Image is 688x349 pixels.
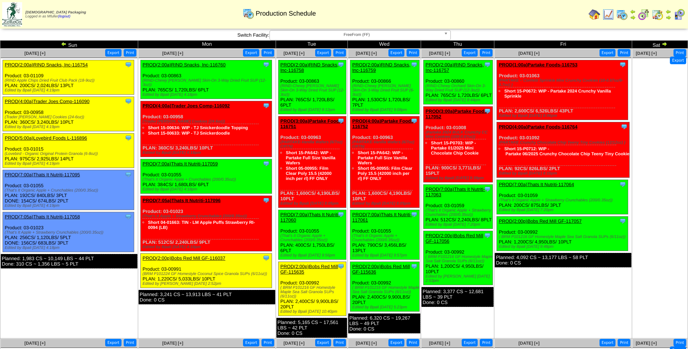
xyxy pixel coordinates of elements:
div: (Trader [PERSON_NAME] Cookies (24-6oz)) [5,115,134,119]
div: Product: 03-00866 PLAN: 1,530CS / 1,720LBS / 7PLT [350,60,420,114]
button: Print [333,49,346,57]
div: Edited by Bpali [DATE] 7:20pm [499,208,628,212]
a: PROD(2:00a)RIND Snacks, Inc-116760 [143,62,226,67]
button: Print [261,339,274,346]
img: Tooltip [484,232,491,239]
img: Tooltip [337,263,345,270]
div: (RIND-Chewy [PERSON_NAME] Skin-On 3-Way Dried Fruit SUP (12-3oz)) [143,78,272,87]
span: [DATE] [+] [636,341,657,346]
button: Print [407,339,419,346]
a: PROD(4:00a)Partake Foods-116752 [352,118,415,129]
a: PROD(4:00a)Partake Foods-116764 [499,124,577,130]
button: Export [670,57,686,64]
span: Production Schedule [256,10,316,17]
div: Planned: 6,320 CS ~ 19,267 LBS ~ 49 PLT Done: 0 CS [348,313,420,333]
img: Tooltip [484,185,491,193]
div: Edited by Bpali [DATE] 8:12pm [280,108,346,112]
img: Tooltip [484,107,491,115]
button: Export [105,49,121,57]
span: [DATE] [+] [162,341,183,346]
a: [DATE] [+] [429,341,450,346]
div: Edited by [PERSON_NAME] [DATE] 2:53pm [425,274,493,283]
button: Print [407,49,419,57]
img: zoroco-logo-small.webp [2,2,22,26]
div: Edited by Bpali [DATE] 9:39pm [425,176,493,180]
button: Export [388,49,405,57]
img: Tooltip [263,160,270,167]
a: Short 15-PA642: WIP - Partake Full Size Vanilla Wafers [358,150,407,165]
div: Product: 03-01055 PLAN: 790CS / 3,456LBS / 13PLT [350,210,420,260]
a: Short 05-00955: Film Clear Poly 15.5 (42000 inch per rl) FF ONLY [358,166,412,181]
a: PROD(3:00a)Partake Foods-116751 [280,118,343,129]
a: Short 15-00634: WIP - TJ Snickerdoodle Topping [148,125,248,130]
a: [DATE] [+] [356,51,377,56]
div: Edited by Bpali [DATE] 9:08pm [352,108,419,112]
img: Tooltip [411,263,418,270]
img: Tooltip [125,213,132,220]
a: Short 15-P0712: WIP ‐ Partake 06/2025 Crunchy Chocolate Chip Teeny Tiny Cookie [504,146,629,156]
a: PROD(1:00a)Partake Foods-116753 [499,62,577,67]
div: Product: 03-00863 PLAN: 765CS / 1,720LBS / 6PLT [279,60,346,114]
button: Export [243,49,259,57]
div: Planned: 5,165 CS ~ 17,561 LBS ~ 42 PLT Done: 0 CS [276,318,347,338]
div: Product: 03-01023 PLAN: 512CS / 2,240LBS / 9PLT [141,196,272,251]
td: Tue [276,41,348,49]
button: Export [315,339,331,346]
a: PROD(2:00p)Bobs Red Mill GF-115636 [352,264,410,275]
div: Edited by Bpali [DATE] 4:19pm [5,125,134,129]
img: Tooltip [411,211,418,218]
div: (That's It Organic Apple + Strawberry Crunchables (200/0.35oz)) [425,208,493,217]
a: [DATE] [+] [636,51,657,56]
div: Product: 03-00958 PLAN: 360CS / 3,240LBS / 10PLT [3,97,134,131]
div: (PARTAKE-Vanilla Wafers (6/7oz) CRTN) [352,140,419,149]
div: Edited by Bpali [DATE] 9:57pm [352,253,419,258]
a: Short 15-PA642: WIP - Partake Full Size Vanilla Wafers [286,150,335,165]
img: Tooltip [125,171,132,178]
img: line_graph.gif [602,9,614,20]
a: [DATE] [+] [429,51,450,56]
button: Export [462,339,478,346]
div: (PARTAKE-Vanilla Wafers (6/7oz) CRTN) [280,140,346,149]
div: Product: 03-00958 PLAN: 360CS / 3,240LBS / 10PLT [141,101,272,157]
img: Tooltip [337,117,345,124]
div: Product: 03-01023 PLAN: 256CS / 1,120LBS / 5PLT DONE: 156CS / 683LBS / 3PLT [3,212,134,252]
span: [DATE] [+] [284,341,305,346]
a: (logout) [58,15,70,19]
a: PROD(7:00a)Thats It Nutriti-117064 [499,182,574,187]
div: Product: 03-00863 PLAN: 765CS / 1,720LBS / 6PLT [141,60,272,99]
div: Edited by Bpali [DATE] 7:20pm [425,222,493,227]
div: Product: 03-01059 PLAN: 512CS / 2,240LBS / 8PLT [424,185,493,229]
img: Tooltip [411,61,418,68]
span: FreeFrom (FF) [273,30,441,39]
a: PROD(2:00p)Bobs Red Mill GF-116037 [143,255,225,261]
a: PROD(7:05a)Thats It Nutriti-117058 [5,214,80,219]
div: Edited by Bpali [DATE] 4:18pm [143,151,272,155]
img: Tooltip [411,117,418,124]
div: (Trader [PERSON_NAME] Cookies (24-6oz)) [143,119,272,124]
a: PROD(2:00a)RIND Snacks, Inc-116758 [280,62,338,73]
div: Product: 03-01092 PLAN: 92CS / 826LBS / 2PLT [497,122,630,178]
div: (That's It Apple + Strawberry Crunchables (200/0.35oz)) [143,214,272,218]
img: calendarprod.gif [616,9,628,20]
td: Sat [632,41,688,49]
span: [DATE] [+] [24,341,45,346]
img: Tooltip [619,181,626,188]
button: Export [315,49,331,57]
div: Planned: 3,241 CS ~ 13,913 LBS ~ 41 PLT Done: 0 CS [139,290,275,304]
img: Tooltip [337,211,345,218]
a: [DATE] [+] [284,51,305,56]
div: Edited by Bpali [DATE] 9:56pm [280,253,346,258]
button: Export [462,49,478,57]
button: Print [618,49,630,57]
div: Edited by Bpali [DATE] 10:40pm [280,309,346,314]
span: [DEMOGRAPHIC_DATA] Packaging [25,11,86,15]
a: [DATE] [+] [24,51,45,56]
button: Export [388,339,405,346]
a: PROD(2:00p)Bobs Red Mill GF-117057 [499,218,581,224]
span: [DATE] [+] [356,341,377,346]
div: Product: 03-01059 PLAN: 200CS / 875LBS / 3PLT [497,180,628,214]
a: PROD(2:00a)RIND Snacks, Inc-116754 [5,62,88,67]
div: (That's It Organic Apple + Crunchables (200/0.35oz)) [352,234,419,242]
